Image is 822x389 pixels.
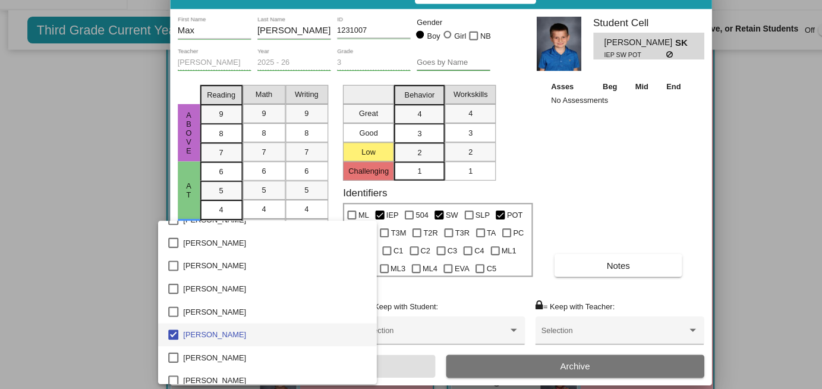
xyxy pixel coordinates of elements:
span: [PERSON_NAME] [171,349,342,371]
span: [PERSON_NAME] [171,306,342,328]
span: [PERSON_NAME] [171,328,342,349]
span: [PERSON_NAME] [171,242,342,263]
span: [PERSON_NAME] [171,285,342,306]
span: [PERSON_NAME] [171,263,342,285]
